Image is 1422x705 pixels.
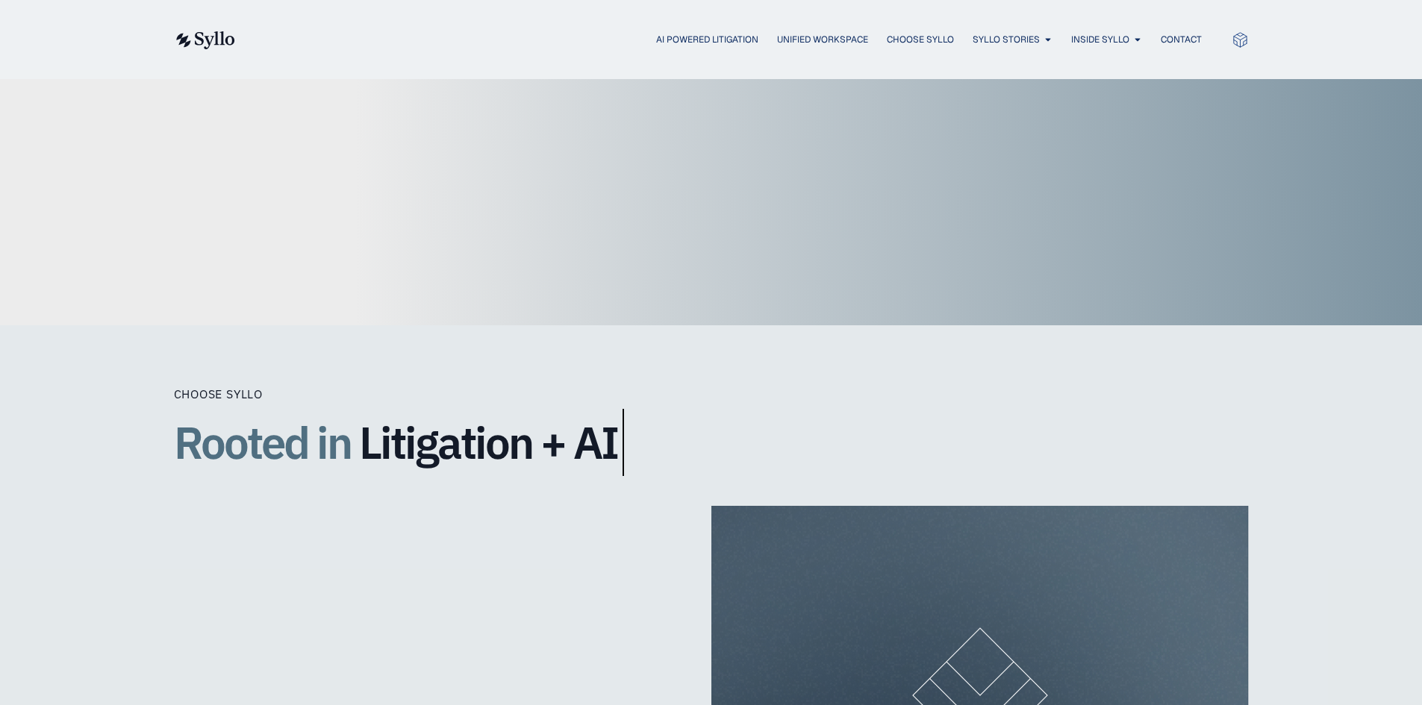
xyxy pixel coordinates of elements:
div: Choose Syllo [174,385,771,403]
div: Menu Toggle [265,33,1202,47]
a: Syllo Stories [973,33,1040,46]
nav: Menu [265,33,1202,47]
a: Choose Syllo [887,33,954,46]
span: Litigation + AI [359,418,617,467]
img: syllo [174,31,235,49]
a: Inside Syllo [1071,33,1129,46]
span: Rooted in [174,409,351,476]
a: Unified Workspace [777,33,868,46]
a: AI Powered Litigation [656,33,758,46]
a: Contact [1161,33,1202,46]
